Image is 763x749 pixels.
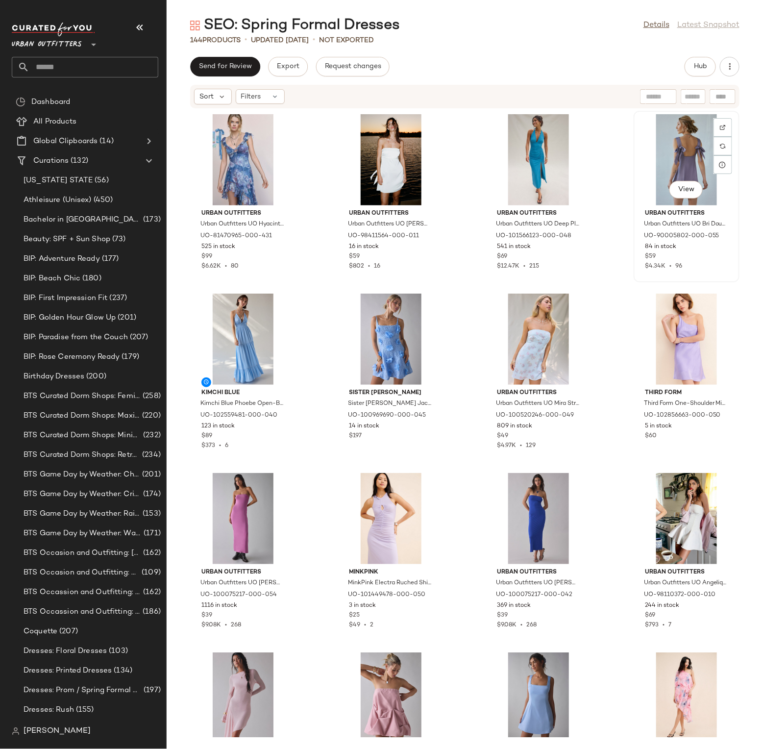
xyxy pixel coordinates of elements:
[24,214,141,225] span: Bachelor in [GEOGRAPHIC_DATA]: LP
[489,652,588,744] img: 90005802_410_b
[693,63,707,71] span: Hub
[497,422,532,431] span: 809 in stock
[516,443,526,449] span: •
[496,232,571,241] span: UO-101566123-000-048
[33,136,98,147] span: Global Clipboards
[24,548,141,559] span: BTS Occasion and Outfitting: [PERSON_NAME] to Party
[313,34,315,46] span: •
[141,430,161,441] span: (232)
[24,332,128,343] span: BIP: Paradise from the Couch
[12,23,95,36] img: cfy_white_logo.C9jOOHJF.svg
[349,422,380,431] span: 14 in stock
[669,181,703,199] button: View
[24,626,57,637] span: Coquette
[92,195,113,206] span: (450)
[374,263,381,270] span: 16
[720,143,726,149] img: svg%3e
[645,252,656,261] span: $59
[496,579,579,588] span: Urban Outfitters UO [PERSON_NAME] Jersey Knit Tube Midi Dress in Dark Blue, Women's at Urban Outf...
[342,652,441,744] img: 101946341_055_b
[342,473,441,564] img: 101449478_050_m
[349,432,362,441] span: $197
[140,410,161,422] span: (220)
[24,175,93,186] span: [US_STATE] STATE
[645,611,655,620] span: $69
[231,263,239,270] span: 80
[140,449,161,461] span: (234)
[231,622,241,628] span: 268
[526,622,537,628] span: 268
[316,57,390,76] button: Request changes
[24,685,142,696] span: Dresses: Prom / Spring Formal Outfitting
[668,622,671,628] span: 7
[489,294,588,385] img: 100520246_049_b
[190,21,200,30] img: svg%3e
[665,263,675,270] span: •
[319,35,374,46] p: Not Exported
[645,601,679,610] span: 244 in stock
[342,294,441,385] img: 100969690_045_b
[201,243,235,251] span: 525 in stock
[637,114,736,205] img: 90005802_055_b
[200,220,284,229] span: Urban Outfitters UO Hyacinth Lace Spliced Midi Dress in [PERSON_NAME] blue, Women's at Urban Outf...
[57,626,78,637] span: (207)
[637,294,736,385] img: 102856663_050_m
[24,469,140,480] span: BTS Game Day by Weather: Chilly Kickoff
[644,579,727,588] span: Urban Outfitters UO Angelique Fit-And-Flare Strapless Denim Mini Dress in White, Women's at Urban...
[16,97,25,107] img: svg%3e
[348,399,432,408] span: Sister [PERSON_NAME] Jacquard 3D Floral Appliqué Mini Dress in Sky, Women's at Urban Outfitters
[98,136,114,147] span: (14)
[645,209,728,218] span: Urban Outfitters
[349,252,360,261] span: $59
[644,232,719,241] span: UO-90005802-000-055
[497,252,507,261] span: $69
[637,652,736,744] img: 101449403_066_m
[200,399,284,408] span: Kimchi Blue Phoebe Open-Back Halter Tiered Maxi Dress in Blue, Women's at Urban Outfitters
[645,422,672,431] span: 5 in stock
[140,567,161,578] span: (109)
[141,508,161,520] span: (153)
[116,312,136,324] span: (201)
[201,422,235,431] span: 123 in stock
[201,209,285,218] span: Urban Outfitters
[141,489,161,500] span: (174)
[24,489,141,500] span: BTS Game Day by Weather: Crisp & Cozy
[365,263,374,270] span: •
[324,63,381,71] span: Request changes
[141,214,161,225] span: (173)
[348,411,426,420] span: UO-100969690-000-045
[141,587,161,598] span: (162)
[190,35,241,46] div: Products
[251,35,309,46] p: updated [DATE]
[201,622,221,628] span: $9.08K
[497,243,531,251] span: 541 in stock
[12,33,82,51] span: Urban Outfitters
[200,411,277,420] span: UO-102559481-000-040
[24,665,112,676] span: Dresses: Printed Dresses
[200,579,284,588] span: Urban Outfitters UO [PERSON_NAME] Jersey Knit Tube Midi Dress in [GEOGRAPHIC_DATA], Women's at Ur...
[529,263,539,270] span: 215
[349,611,360,620] span: $25
[643,20,669,31] a: Details
[141,548,161,559] span: (162)
[120,351,139,363] span: (179)
[644,220,727,229] span: Urban Outfitters UO Bri Double Bow Satin Mini Dress in Lilac, Women's at Urban Outfitters
[128,332,148,343] span: (207)
[24,587,141,598] span: BTS Occassion and Outfitting: Campus Lounge
[349,263,365,270] span: $802
[142,528,161,539] span: (171)
[221,622,231,628] span: •
[342,114,441,205] img: 98411564_011_b
[140,469,161,480] span: (201)
[24,430,141,441] span: BTS Curated Dorm Shops: Minimalist
[201,611,212,620] span: $39
[31,97,70,108] span: Dashboard
[497,432,508,441] span: $49
[108,293,127,304] span: (237)
[685,57,716,76] button: Hub
[348,220,432,229] span: Urban Outfitters UO [PERSON_NAME] Tie-Back Bow Strapless Mini Dress in Ivory, Women's at Urban Ou...
[24,391,141,402] span: BTS Curated Dorm Shops: Feminine
[190,37,202,44] span: 144
[276,63,299,71] span: Export
[74,704,94,716] span: (155)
